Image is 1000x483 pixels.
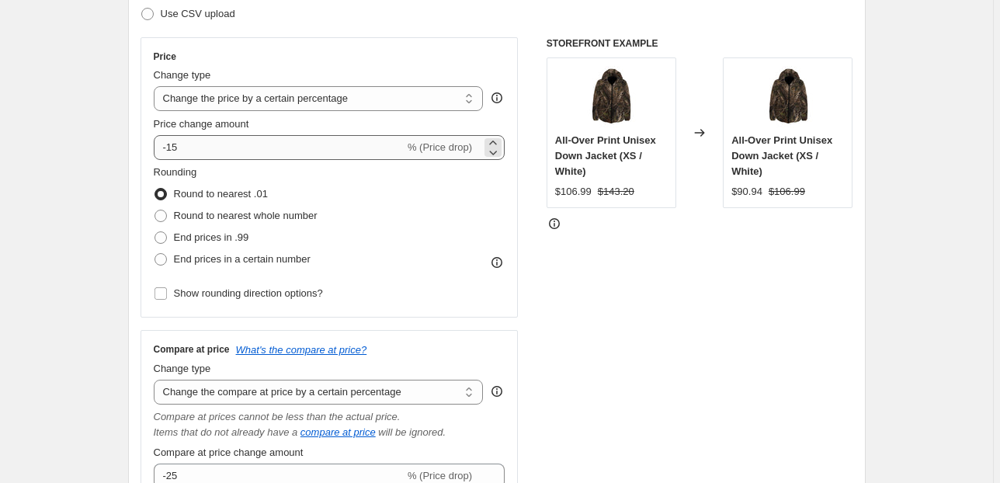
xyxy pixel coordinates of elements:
[174,287,323,299] span: Show rounding direction options?
[174,210,318,221] span: Round to nearest whole number
[154,426,298,438] i: Items that do not already have a
[236,344,367,356] button: What's the compare at price?
[489,384,505,399] div: help
[161,8,235,19] span: Use CSV upload
[378,426,446,438] i: will be ignored.
[154,118,249,130] span: Price change amount
[769,184,805,200] strike: $106.99
[731,184,762,200] div: $90.94
[154,447,304,458] span: Compare at price change amount
[154,343,230,356] h3: Compare at price
[598,184,634,200] strike: $143.20
[408,141,472,153] span: % (Price drop)
[174,253,311,265] span: End prices in a certain number
[154,363,211,374] span: Change type
[757,66,819,128] img: 289777-f942a3ad-f4fd-4d24-b7bc-d4c5f76d99cf_80x.jpg
[154,50,176,63] h3: Price
[489,90,505,106] div: help
[731,134,832,177] span: All-Over Print Unisex Down Jacket (XS / White)
[154,166,197,178] span: Rounding
[300,426,376,438] button: compare at price
[154,411,401,422] i: Compare at prices cannot be less than the actual price.
[408,470,472,481] span: % (Price drop)
[154,135,405,160] input: -15
[555,134,656,177] span: All-Over Print Unisex Down Jacket (XS / White)
[174,231,249,243] span: End prices in .99
[580,66,642,128] img: 289777-f942a3ad-f4fd-4d24-b7bc-d4c5f76d99cf_80x.jpg
[154,69,211,81] span: Change type
[555,184,592,200] div: $106.99
[174,188,268,200] span: Round to nearest .01
[547,37,853,50] h6: STOREFRONT EXAMPLE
